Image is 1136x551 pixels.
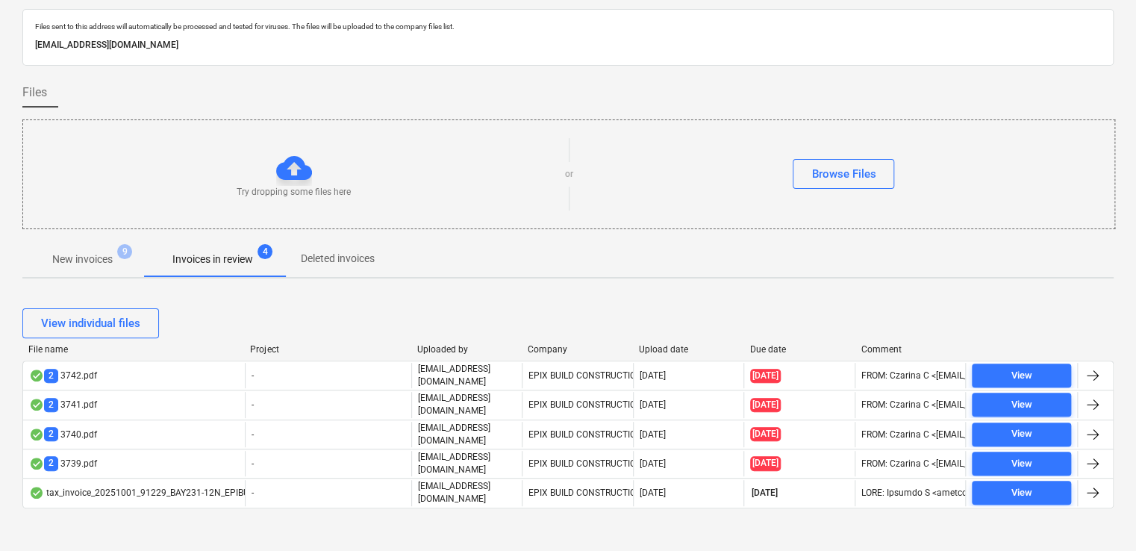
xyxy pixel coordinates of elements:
[252,399,254,410] span: -
[35,22,1101,31] p: Files sent to this address will automatically be processed and tested for viruses. The files will...
[301,251,375,267] p: Deleted invoices
[750,487,779,499] span: [DATE]
[22,119,1115,229] div: Try dropping some files hereorBrowse Files
[640,488,666,498] div: [DATE]
[29,427,97,441] div: 3740.pdf
[44,369,58,383] span: 2
[522,422,632,447] div: EPIX BUILD CONSTRUCTION GROUP PTY LTD
[811,164,876,184] div: Browse Files
[1011,485,1032,502] div: View
[29,458,44,470] div: OCR finished
[972,393,1071,417] button: View
[29,487,44,499] div: OCR finished
[639,344,738,355] div: Upload date
[750,344,849,355] div: Due date
[418,422,516,447] p: [EMAIL_ADDRESS][DOMAIN_NAME]
[418,480,516,505] p: [EMAIL_ADDRESS][DOMAIN_NAME]
[22,84,47,102] span: Files
[750,456,781,470] span: [DATE]
[44,398,58,412] span: 2
[28,344,238,355] div: File name
[750,427,781,441] span: [DATE]
[1011,455,1032,473] div: View
[44,456,58,470] span: 2
[418,363,516,388] p: [EMAIL_ADDRESS][DOMAIN_NAME]
[29,456,97,470] div: 3739.pdf
[1011,426,1032,443] div: View
[252,458,254,469] span: -
[41,314,140,333] div: View individual files
[640,370,666,381] div: [DATE]
[29,398,97,412] div: 3741.pdf
[522,363,632,388] div: EPIX BUILD CONSTRUCTION GROUP PTY LTD
[972,423,1071,446] button: View
[44,427,58,441] span: 2
[750,369,781,383] span: [DATE]
[250,344,405,355] div: Project
[22,308,159,338] button: View individual files
[258,244,272,259] span: 4
[252,370,254,381] span: -
[117,244,132,259] span: 9
[972,452,1071,476] button: View
[793,159,894,189] button: Browse Files
[35,37,1101,53] p: [EMAIL_ADDRESS][DOMAIN_NAME]
[522,480,632,505] div: EPIX BUILD CONSTRUCTION GROUP PTY LTD
[418,451,516,476] p: [EMAIL_ADDRESS][DOMAIN_NAME]
[252,429,254,440] span: -
[29,429,44,441] div: OCR finished
[1011,367,1032,385] div: View
[29,487,267,499] div: tax_invoice_20251001_91229_BAY231-12N_EPIBUI.pdf
[528,344,627,355] div: Company
[237,186,351,199] p: Try dropping some files here
[522,451,632,476] div: EPIX BUILD CONSTRUCTION GROUP PTY LTD
[29,370,44,382] div: OCR finished
[252,488,254,498] span: -
[172,252,253,267] p: Invoices in review
[972,364,1071,387] button: View
[52,252,113,267] p: New invoices
[565,168,573,181] p: or
[418,392,516,417] p: [EMAIL_ADDRESS][DOMAIN_NAME]
[750,398,781,412] span: [DATE]
[29,399,44,411] div: OCR finished
[640,399,666,410] div: [DATE]
[416,344,516,355] div: Uploaded by
[1061,479,1136,551] iframe: Chat Widget
[972,481,1071,505] button: View
[522,392,632,417] div: EPIX BUILD CONSTRUCTION GROUP PTY LTD
[861,344,960,355] div: Comment
[640,429,666,440] div: [DATE]
[1011,396,1032,414] div: View
[29,369,97,383] div: 3742.pdf
[640,458,666,469] div: [DATE]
